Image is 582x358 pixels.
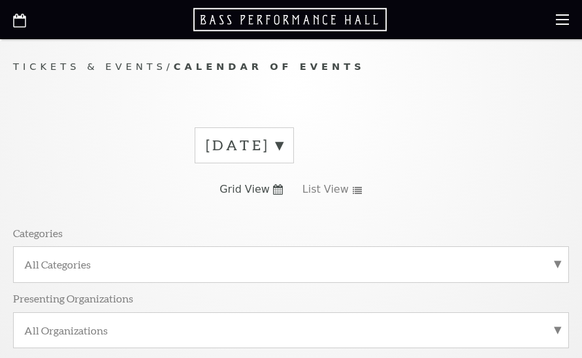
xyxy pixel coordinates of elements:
label: [DATE] [206,135,283,155]
span: Calendar of Events [174,61,365,72]
span: Grid View [219,182,270,197]
label: All Organizations [24,323,558,337]
p: / [13,59,569,75]
p: Categories [13,226,63,240]
span: List View [302,182,349,197]
label: All Categories [24,257,558,271]
span: Tickets & Events [13,61,167,72]
p: Presenting Organizations [13,291,133,305]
